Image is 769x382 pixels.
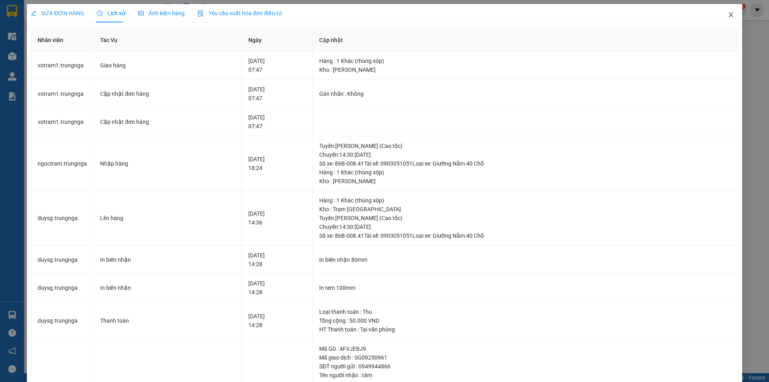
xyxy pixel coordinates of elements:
div: Mã giao dịch : SG09250961 [319,353,731,362]
div: [DATE] 14:28 [248,251,306,269]
div: Cập nhật đơn hàng [100,89,235,98]
td: votram1.trungnga [31,80,94,108]
div: [DATE] 18:24 [248,155,306,172]
div: Nhập hàng [100,159,235,168]
div: [DATE] 14:28 [248,279,306,297]
td: votram1.trungnga [31,51,94,80]
div: In biên nhận [100,283,235,292]
td: ngoctram.trungnga [31,136,94,191]
div: In biên nhận 80mm [319,255,731,264]
div: Tuyến : [PERSON_NAME] (Cao tốc) Chuyến: 14:30 [DATE] Số xe: 86B-008.41 Tài xế: 0903051051 Loại xe... [319,214,731,240]
div: [DATE] 07:47 [248,85,306,103]
span: edit [31,10,36,16]
th: Ngày [242,29,313,51]
div: Kho : [PERSON_NAME] [319,177,731,186]
div: [DATE] 07:47 [248,113,306,131]
td: duysg.trungnga [31,191,94,246]
div: [DATE] 14:28 [248,312,306,329]
div: Mã GD : 4FVJEBJ9 [319,344,731,353]
div: Hàng : 1 Khác (thùng xôp) [319,168,731,177]
div: Cập nhật đơn hàng [100,117,235,126]
button: Close [720,4,742,26]
div: [DATE] 07:47 [248,57,306,74]
th: Nhân viên [31,29,94,51]
div: Tuyến : [PERSON_NAME] (Cao tốc) Chuyến: 14:30 [DATE] Số xe: 86B-008.41 Tài xế: 0903051051 Loại xe... [319,141,731,168]
div: SĐT người gửi : 0949944866 [319,362,731,371]
span: clock-circle [97,10,103,16]
th: Cập nhật [313,29,738,51]
div: In biên nhận [100,255,235,264]
th: Tác Vụ [94,29,242,51]
div: HT Thanh toán : Tại văn phòng [319,325,731,334]
div: Tên người nhận : tâm [319,371,731,380]
div: Tổng cộng : 50.000 VND [319,316,731,325]
div: Gán nhãn : Không [319,89,731,98]
span: Lịch sử [97,10,125,16]
span: picture [138,10,144,16]
div: Giao hàng [100,61,235,70]
img: icon [197,10,204,17]
div: Kho : Trạm [GEOGRAPHIC_DATA] [319,205,731,214]
span: Ảnh kiện hàng [138,10,185,16]
div: In tem 100mm [319,283,731,292]
div: Loại thanh toán : Thu [319,307,731,316]
td: duysg.trungnga [31,302,94,340]
td: duysg.trungnga [31,246,94,274]
td: duysg.trungnga [31,274,94,302]
div: Thanh toán [100,316,235,325]
div: Hàng : 1 Khác (thùng xôp) [319,57,731,65]
td: votram1.trungnga [31,108,94,136]
div: Kho : [PERSON_NAME] [319,65,731,74]
div: Lên hàng [100,214,235,222]
div: Hàng : 1 Khác (thùng xôp) [319,196,731,205]
span: close [728,12,734,18]
div: [DATE] 14:36 [248,209,306,227]
span: SỬA ĐƠN HÀNG [31,10,84,16]
span: Yêu cầu xuất hóa đơn điện tử [197,10,282,16]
